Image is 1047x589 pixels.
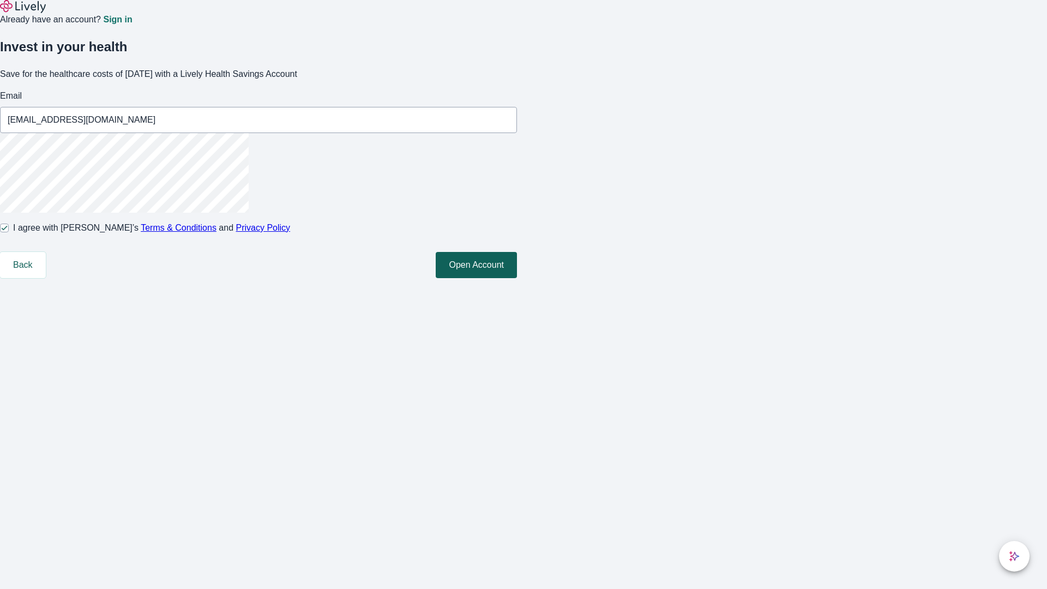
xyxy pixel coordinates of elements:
button: chat [999,541,1030,572]
a: Sign in [103,15,132,24]
svg: Lively AI Assistant [1009,551,1020,562]
a: Privacy Policy [236,223,291,232]
span: I agree with [PERSON_NAME]’s and [13,221,290,235]
a: Terms & Conditions [141,223,216,232]
button: Open Account [436,252,517,278]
